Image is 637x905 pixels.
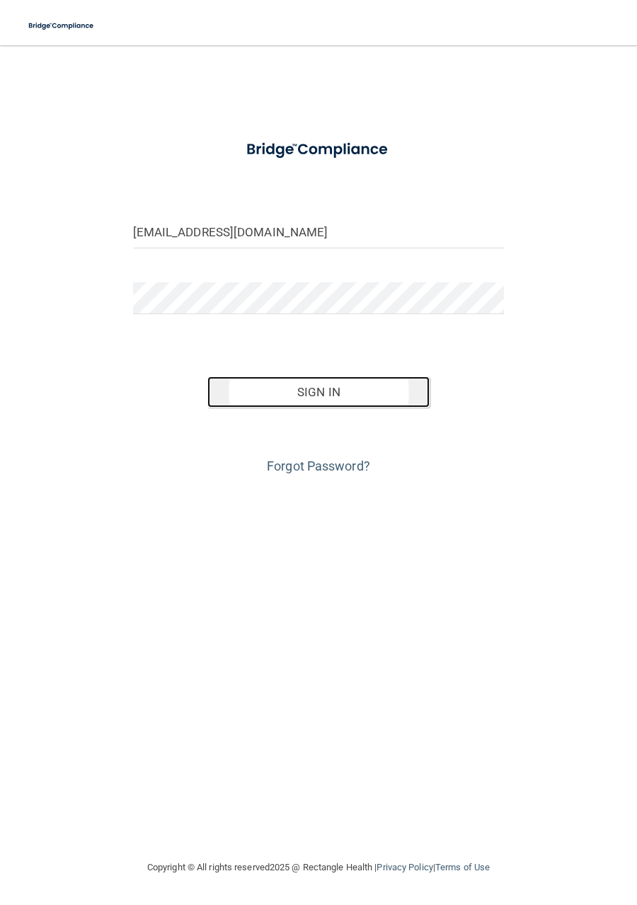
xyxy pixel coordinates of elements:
a: Privacy Policy [377,862,432,872]
input: Email [133,217,505,248]
a: Forgot Password? [267,459,370,473]
button: Sign In [207,376,430,408]
a: Terms of Use [435,862,490,872]
div: Copyright © All rights reserved 2025 @ Rectangle Health | | [60,845,577,890]
img: bridge_compliance_login_screen.278c3ca4.svg [21,11,102,40]
img: bridge_compliance_login_screen.278c3ca4.svg [231,130,406,169]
